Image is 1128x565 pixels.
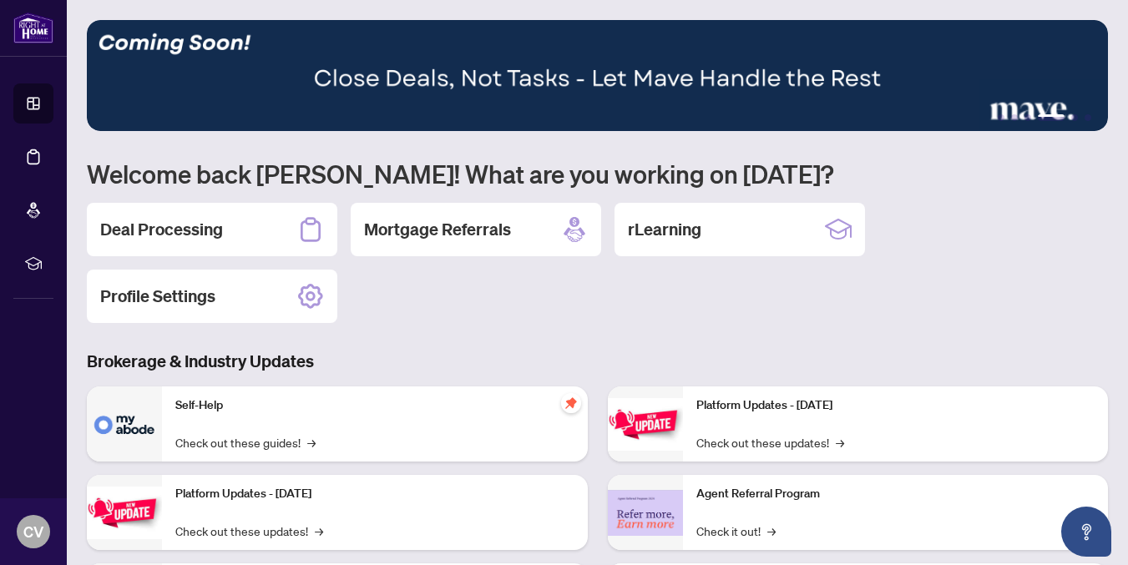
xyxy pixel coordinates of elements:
[175,522,323,540] a: Check out these updates!→
[561,393,581,413] span: pushpin
[100,285,215,308] h2: Profile Settings
[1038,114,1065,121] button: 4
[628,218,701,241] h2: rLearning
[87,20,1108,131] img: Slide 3
[315,522,323,540] span: →
[307,433,316,451] span: →
[608,398,683,451] img: Platform Updates - June 23, 2025
[1061,507,1111,557] button: Open asap
[100,218,223,241] h2: Deal Processing
[175,485,574,503] p: Platform Updates - [DATE]
[175,396,574,415] p: Self-Help
[175,433,316,451] a: Check out these guides!→
[998,114,1004,121] button: 1
[696,433,844,451] a: Check out these updates!→
[1085,114,1091,121] button: 6
[696,522,776,540] a: Check it out!→
[696,396,1095,415] p: Platform Updates - [DATE]
[87,386,162,462] img: Self-Help
[13,13,53,43] img: logo
[608,490,683,536] img: Agent Referral Program
[1071,114,1078,121] button: 5
[23,520,43,543] span: CV
[696,485,1095,503] p: Agent Referral Program
[1011,114,1018,121] button: 2
[87,487,162,539] img: Platform Updates - September 16, 2025
[1024,114,1031,121] button: 3
[836,433,844,451] span: →
[364,218,511,241] h2: Mortgage Referrals
[87,350,1108,373] h3: Brokerage & Industry Updates
[87,158,1108,189] h1: Welcome back [PERSON_NAME]! What are you working on [DATE]?
[767,522,776,540] span: →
